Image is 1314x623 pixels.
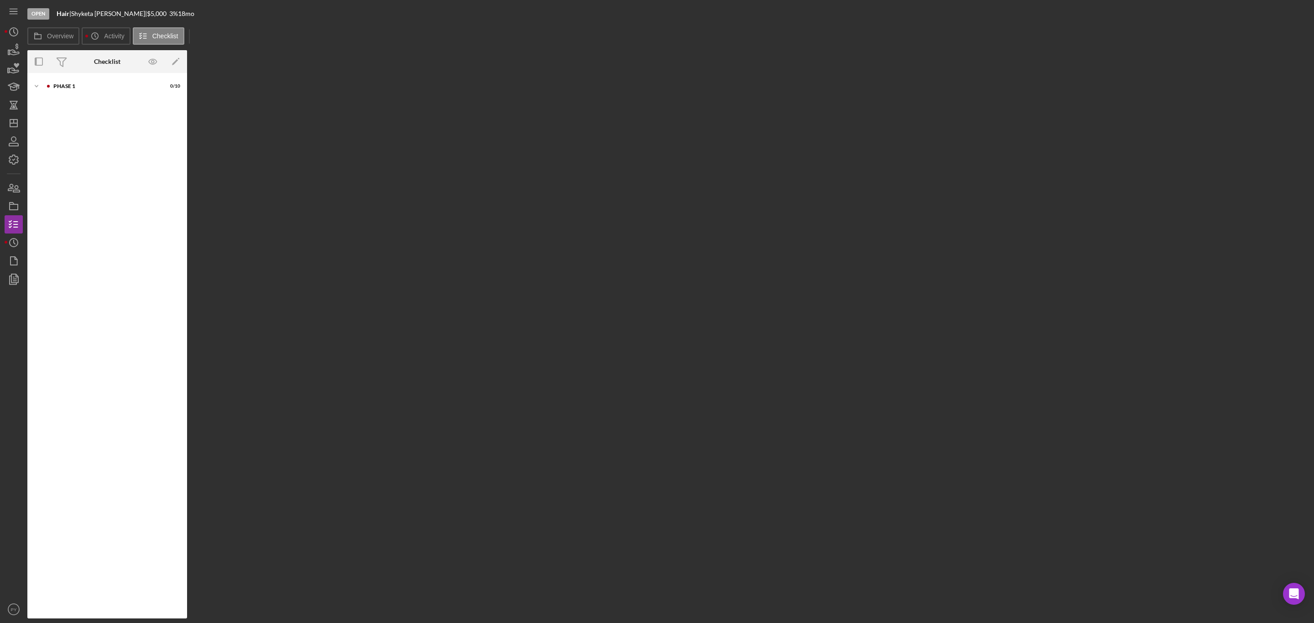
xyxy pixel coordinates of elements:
label: Activity [104,32,124,40]
div: Checklist [94,58,120,65]
div: 18 mo [178,10,194,17]
button: Activity [82,27,130,45]
label: Overview [47,32,73,40]
text: PY [11,607,17,612]
div: Open Intercom Messenger [1283,583,1305,605]
div: Phase 1 [53,83,157,89]
div: Open [27,8,49,20]
b: Hair [57,10,69,17]
div: | [57,10,71,17]
span: $5,000 [147,10,167,17]
button: PY [5,600,23,618]
button: Checklist [133,27,184,45]
div: 3 % [169,10,178,17]
div: Shyketa [PERSON_NAME] | [71,10,147,17]
div: 0 / 10 [164,83,180,89]
label: Checklist [152,32,178,40]
button: Overview [27,27,79,45]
